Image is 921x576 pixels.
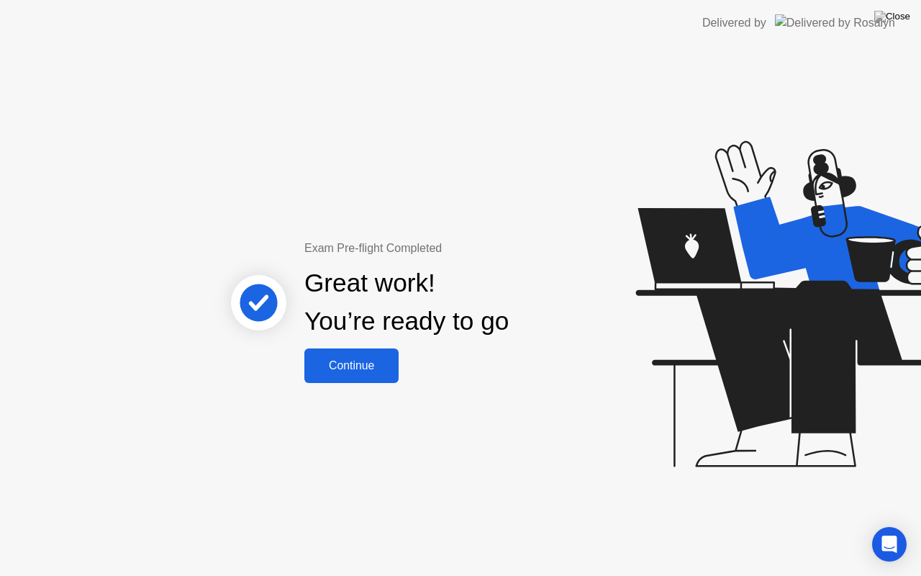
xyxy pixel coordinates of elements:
img: Delivered by Rosalyn [775,14,895,31]
div: Exam Pre-flight Completed [304,240,602,257]
img: Close [874,11,910,22]
button: Continue [304,348,399,383]
div: Delivered by [702,14,766,32]
div: Great work! You’re ready to go [304,264,509,341]
div: Continue [309,359,394,372]
div: Open Intercom Messenger [872,527,907,562]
